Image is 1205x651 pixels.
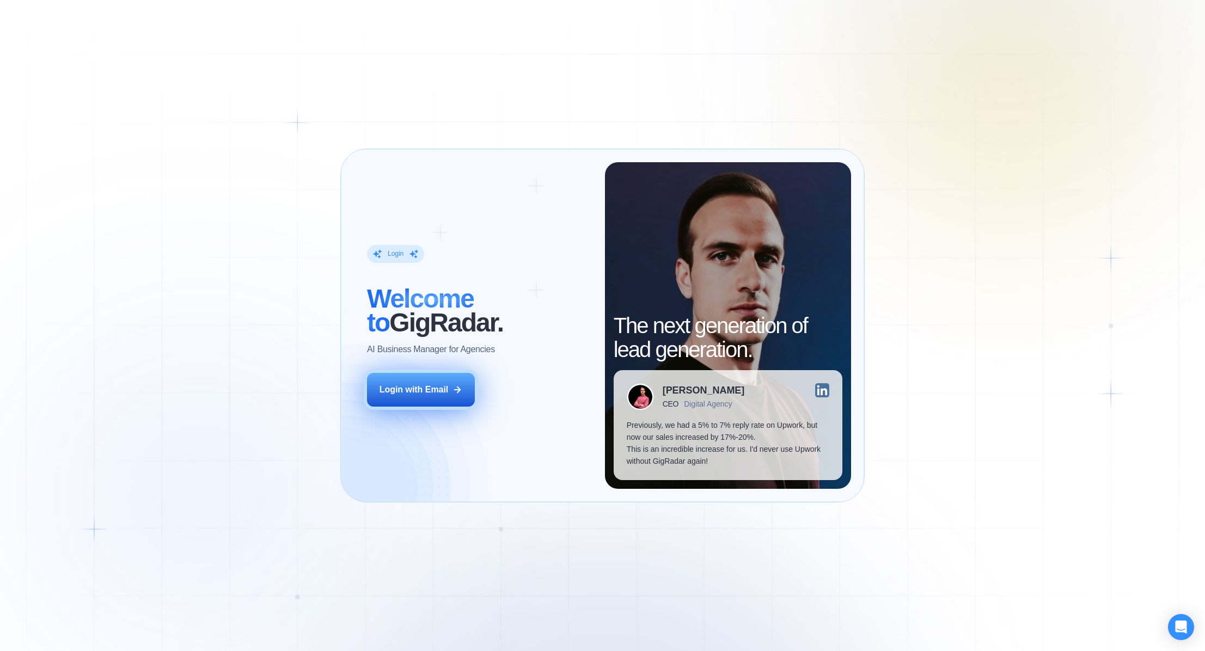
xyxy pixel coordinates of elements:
[663,400,678,408] div: CEO
[627,419,829,467] p: Previously, we had a 5% to 7% reply rate on Upwork, but now our sales increased by 17%-20%. This ...
[367,343,495,355] p: AI Business Manager for Agencies
[684,400,732,408] div: Digital Agency
[614,314,842,361] h2: The next generation of lead generation.
[380,384,449,396] div: Login with Email
[367,284,474,337] span: Welcome to
[367,373,475,407] button: Login with Email
[1168,614,1194,640] div: Open Intercom Messenger
[367,287,592,335] h2: ‍ GigRadar.
[663,385,745,395] div: [PERSON_NAME]
[388,249,403,258] div: Login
